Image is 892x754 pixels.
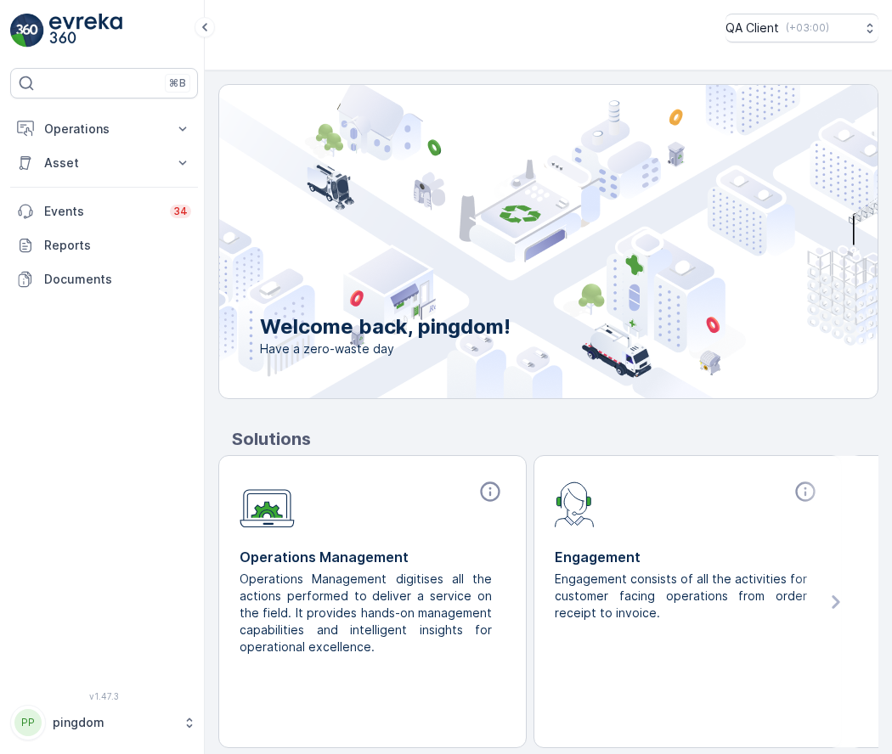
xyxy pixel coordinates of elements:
p: 34 [173,205,188,218]
p: Engagement consists of all the activities for customer facing operations from order receipt to in... [555,571,807,622]
img: module-icon [555,480,595,527]
img: module-icon [240,480,295,528]
button: Operations [10,112,198,146]
a: Reports [10,228,198,262]
img: city illustration [143,85,878,398]
p: Operations Management [240,547,505,567]
span: v 1.47.3 [10,691,198,701]
div: PP [14,709,42,736]
button: QA Client(+03:00) [725,14,878,42]
p: Events [44,203,160,220]
p: Reports [44,237,191,254]
p: pingdom [53,714,174,731]
p: Asset [44,155,164,172]
a: Events34 [10,194,198,228]
p: Solutions [232,426,878,452]
p: Operations [44,121,164,138]
span: Have a zero-waste day [260,340,511,357]
img: logo [10,14,44,48]
p: Operations Management digitises all the actions performed to deliver a service on the field. It p... [240,571,492,656]
a: Documents [10,262,198,296]
p: ( +03:00 ) [786,21,829,35]
img: logo_light-DOdMpM7g.png [49,14,122,48]
button: PPpingdom [10,705,198,740]
p: Documents [44,271,191,288]
p: Welcome back, pingdom! [260,313,511,340]
button: Asset [10,146,198,180]
p: Engagement [555,547,821,567]
p: QA Client [725,20,779,37]
p: ⌘B [169,76,186,90]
